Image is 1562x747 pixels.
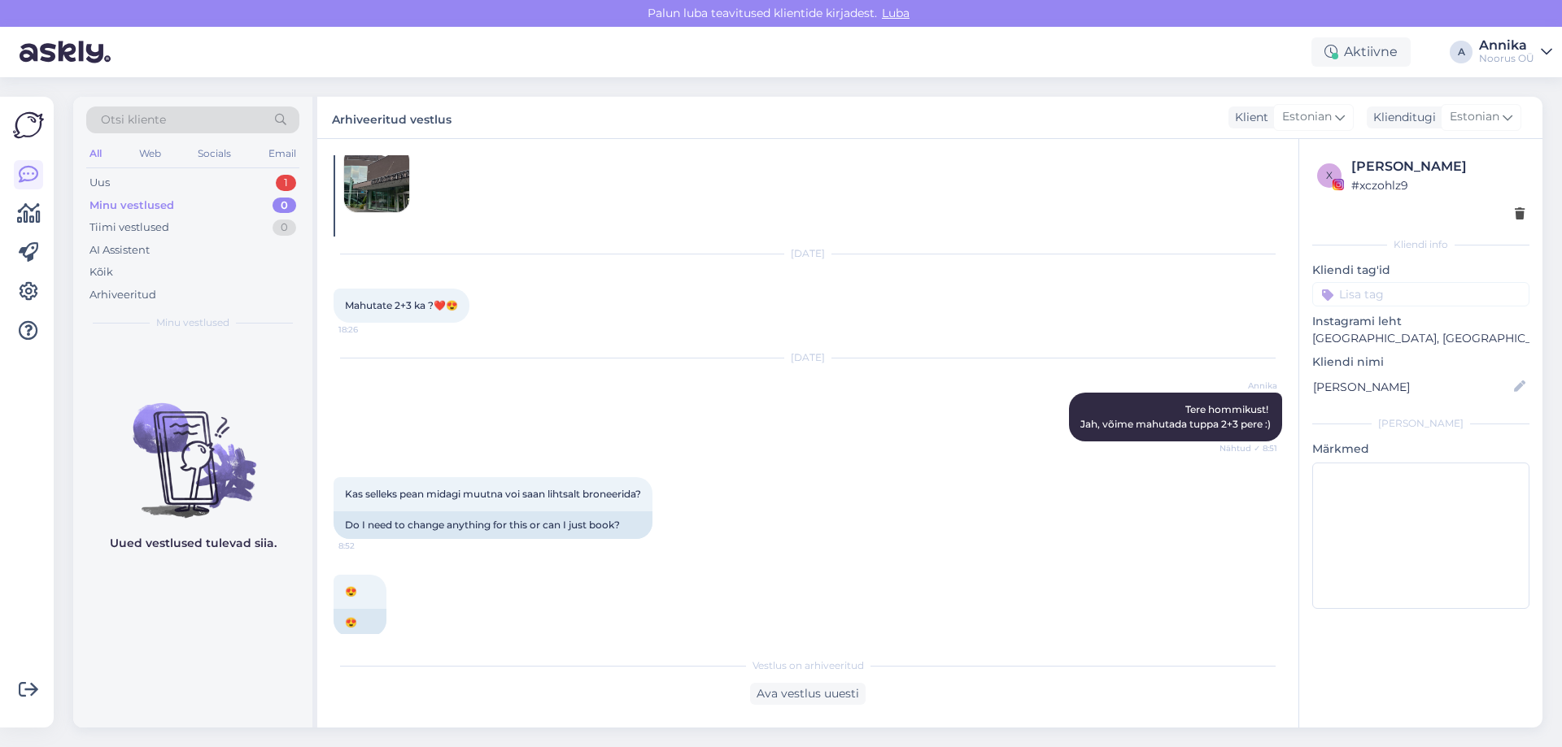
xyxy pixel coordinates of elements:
span: x [1326,169,1333,181]
span: Annika [1216,380,1277,392]
span: Luba [877,6,914,20]
div: Socials [194,143,234,164]
div: [DATE] [334,350,1282,365]
div: 1 [276,175,296,191]
div: A [1450,41,1473,63]
div: [PERSON_NAME] [1312,416,1529,431]
div: Klient [1228,109,1268,126]
span: Kas selleks pean midagi muutna voi saan lihtsalt broneerida? [345,488,641,500]
div: Noorus OÜ [1479,52,1534,65]
div: Do I need to change anything for this or can I just book? [334,511,652,539]
div: Email [265,143,299,164]
img: attachment [344,147,409,212]
a: AnnikaNoorus OÜ [1479,39,1552,65]
input: Lisa tag [1312,282,1529,306]
span: Nähtud ✓ 8:51 [1216,442,1277,454]
div: Kliendi info [1312,237,1529,252]
div: [DATE] [334,246,1282,261]
span: 8:52 [338,540,399,552]
p: [GEOGRAPHIC_DATA], [GEOGRAPHIC_DATA] [1312,330,1529,347]
div: Uus [89,175,110,191]
p: Kliendi tag'id [1312,262,1529,279]
input: Lisa nimi [1313,378,1511,396]
p: Uued vestlused tulevad siia. [110,535,277,552]
p: Märkmed [1312,441,1529,458]
div: # xczohlz9 [1351,176,1525,194]
div: Annika [1479,39,1534,52]
span: Minu vestlused [156,315,229,330]
span: 😍 [345,585,357,597]
span: Mahutate 2+3 ka ?❤️😍 [345,299,458,311]
span: Vestlus on arhiveeritud [753,658,864,673]
div: Web [136,143,164,164]
div: 0 [273,198,296,214]
span: Otsi kliente [101,111,166,128]
span: Estonian [1450,108,1499,126]
div: Minu vestlused [89,198,174,214]
div: Ava vestlus uuesti [750,683,866,705]
span: Estonian [1282,108,1332,126]
div: AI Assistent [89,242,150,258]
div: Kõik [89,264,113,280]
p: Kliendi nimi [1312,354,1529,371]
div: 0 [273,219,296,236]
div: 😍 [334,609,386,636]
img: Askly Logo [13,110,44,141]
div: All [86,143,105,164]
img: No chats [73,374,312,520]
div: Aktiivne [1311,37,1411,67]
span: 18:26 [338,324,399,336]
label: Arhiveeritud vestlus [332,106,452,128]
div: Tiimi vestlused [89,219,169,236]
div: Klienditugi [1367,109,1436,126]
div: Arhiveeritud [89,287,156,303]
p: Instagrami leht [1312,313,1529,330]
div: [PERSON_NAME] [1351,157,1525,176]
